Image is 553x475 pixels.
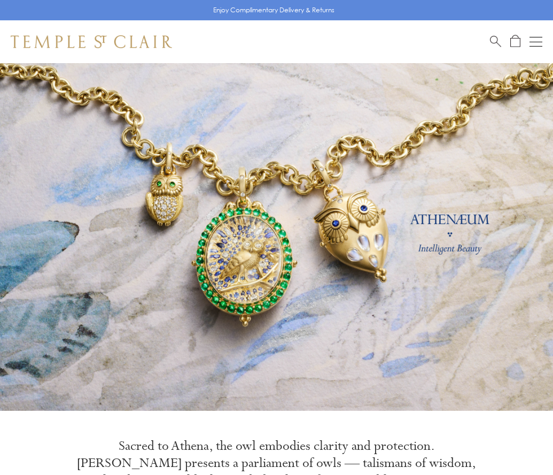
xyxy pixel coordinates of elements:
button: Open navigation [529,35,542,48]
a: Open Shopping Bag [510,35,520,48]
p: Enjoy Complimentary Delivery & Returns [213,5,334,16]
img: Temple St. Clair [11,35,172,48]
a: Search [490,35,501,48]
